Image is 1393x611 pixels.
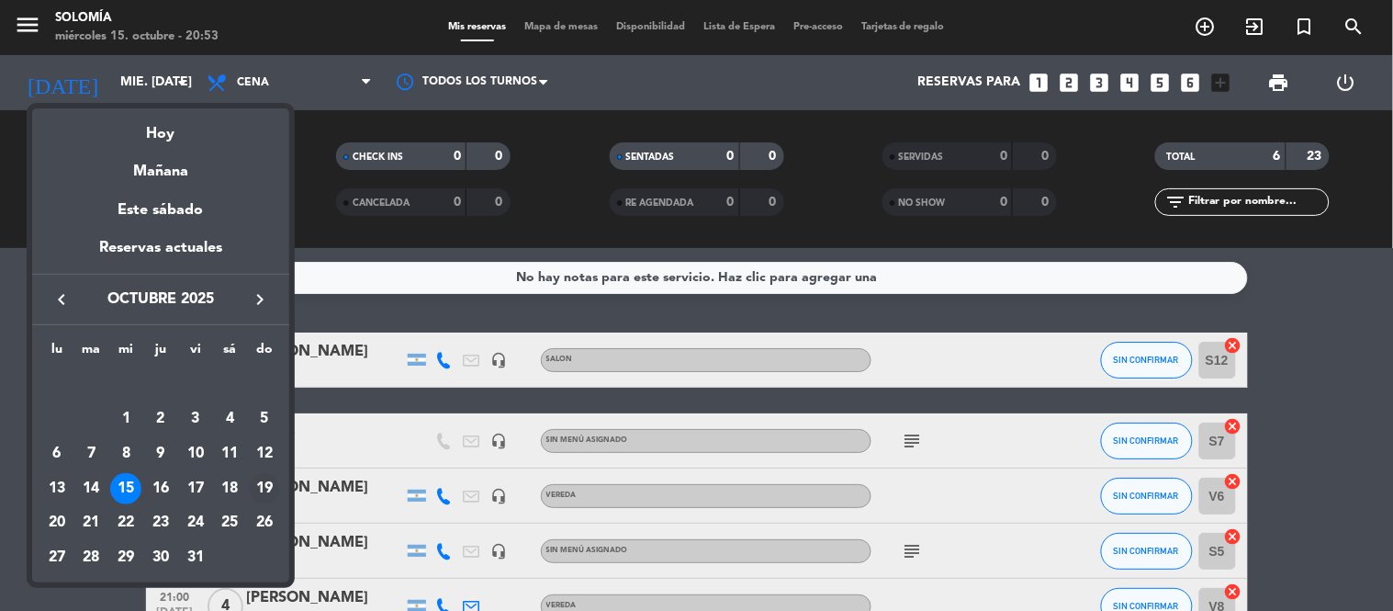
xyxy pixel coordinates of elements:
td: OCT. [39,368,282,402]
div: 5 [249,403,280,435]
th: jueves [143,339,178,368]
div: 4 [214,403,245,435]
div: 22 [110,507,141,538]
div: 15 [110,473,141,504]
span: octubre 2025 [78,288,243,311]
td: 21 de octubre de 2025 [74,505,109,540]
td: 20 de octubre de 2025 [39,505,74,540]
td: 14 de octubre de 2025 [74,471,109,506]
td: 1 de octubre de 2025 [108,402,143,436]
div: 12 [249,438,280,470]
i: keyboard_arrow_right [249,289,271,311]
td: 5 de octubre de 2025 [247,402,282,436]
td: 24 de octubre de 2025 [178,505,213,540]
td: 17 de octubre de 2025 [178,471,213,506]
button: keyboard_arrow_left [45,288,78,311]
td: 31 de octubre de 2025 [178,540,213,575]
td: 27 de octubre de 2025 [39,540,74,575]
td: 30 de octubre de 2025 [143,540,178,575]
th: lunes [39,339,74,368]
div: 10 [180,438,211,470]
div: 2 [145,403,176,435]
div: 19 [249,473,280,504]
div: 27 [41,542,73,573]
div: Hoy [32,108,289,146]
th: viernes [178,339,213,368]
td: 13 de octubre de 2025 [39,471,74,506]
td: 15 de octubre de 2025 [108,471,143,506]
td: 2 de octubre de 2025 [143,402,178,436]
td: 11 de octubre de 2025 [213,436,248,471]
div: Este sábado [32,185,289,236]
div: 13 [41,473,73,504]
th: miércoles [108,339,143,368]
div: 20 [41,507,73,538]
div: 29 [110,542,141,573]
td: 8 de octubre de 2025 [108,436,143,471]
td: 4 de octubre de 2025 [213,402,248,436]
div: 30 [145,542,176,573]
div: 24 [180,507,211,538]
td: 25 de octubre de 2025 [213,505,248,540]
td: 22 de octubre de 2025 [108,505,143,540]
div: 11 [214,438,245,470]
div: 26 [249,507,280,538]
div: Reservas actuales [32,236,289,274]
td: 12 de octubre de 2025 [247,436,282,471]
td: 10 de octubre de 2025 [178,436,213,471]
div: 6 [41,438,73,470]
div: 14 [76,473,107,504]
th: sábado [213,339,248,368]
div: 23 [145,507,176,538]
td: 3 de octubre de 2025 [178,402,213,436]
div: 31 [180,542,211,573]
td: 7 de octubre de 2025 [74,436,109,471]
button: keyboard_arrow_right [243,288,276,311]
td: 23 de octubre de 2025 [143,505,178,540]
td: 18 de octubre de 2025 [213,471,248,506]
div: 28 [76,542,107,573]
div: 21 [76,507,107,538]
td: 29 de octubre de 2025 [108,540,143,575]
td: 6 de octubre de 2025 [39,436,74,471]
div: 25 [214,507,245,538]
th: martes [74,339,109,368]
div: 8 [110,438,141,470]
td: 9 de octubre de 2025 [143,436,178,471]
div: 7 [76,438,107,470]
i: keyboard_arrow_left [51,289,73,311]
div: 3 [180,403,211,435]
td: 28 de octubre de 2025 [74,540,109,575]
div: 9 [145,438,176,470]
div: Mañana [32,146,289,184]
td: 16 de octubre de 2025 [143,471,178,506]
div: 18 [214,473,245,504]
div: 17 [180,473,211,504]
td: 26 de octubre de 2025 [247,505,282,540]
div: 1 [110,403,141,435]
td: 19 de octubre de 2025 [247,471,282,506]
th: domingo [247,339,282,368]
div: 16 [145,473,176,504]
